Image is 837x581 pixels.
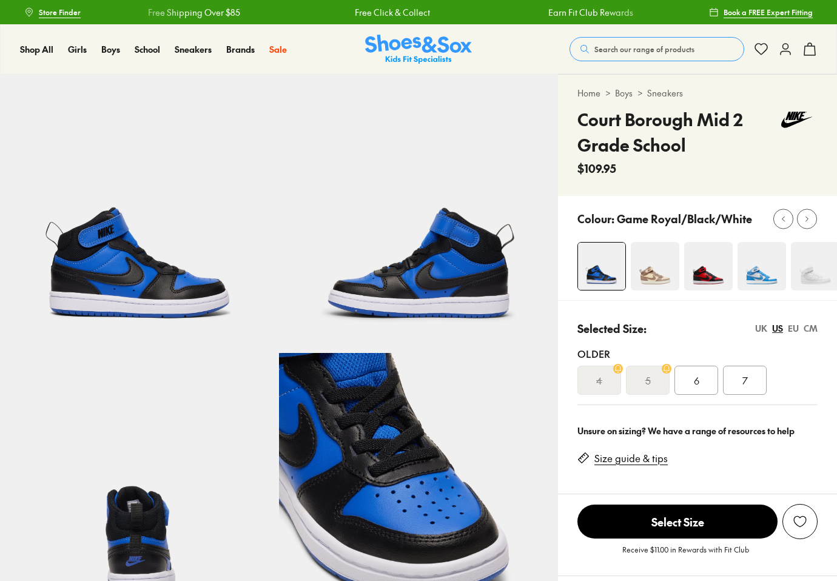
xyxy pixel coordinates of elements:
[645,373,651,388] s: 5
[577,87,818,99] div: > >
[349,6,425,19] a: Free Click & Collect
[279,74,558,353] img: 5-498036_1
[647,87,683,99] a: Sneakers
[594,452,668,465] a: Size guide & tips
[577,107,776,158] h4: Court Borough Mid 2 Grade School
[365,35,472,64] img: SNS_Logo_Responsive.svg
[269,43,287,55] span: Sale
[20,43,53,55] span: Shop All
[772,322,783,335] div: US
[269,43,287,56] a: Sale
[804,322,818,335] div: CM
[694,373,699,388] span: 6
[365,35,472,64] a: Shoes & Sox
[755,322,767,335] div: UK
[543,6,628,19] a: Earn Fit Club Rewards
[39,7,81,18] span: Store Finder
[68,43,87,56] a: Girls
[709,1,813,23] a: Book a FREE Expert Fitting
[577,160,616,176] span: $109.95
[175,43,212,56] a: Sneakers
[631,242,679,290] img: 4-501904_1
[68,43,87,55] span: Girls
[738,242,786,290] img: 4-527596_1
[135,43,160,55] span: School
[143,6,235,19] a: Free Shipping Over $85
[101,43,120,55] span: Boys
[742,373,748,388] span: 7
[577,87,600,99] a: Home
[617,210,752,227] p: Game Royal/Black/White
[788,322,799,335] div: EU
[594,44,694,55] span: Search our range of products
[226,43,255,55] span: Brands
[776,107,818,133] img: Vendor logo
[596,373,602,388] s: 4
[577,505,778,539] span: Select Size
[226,43,255,56] a: Brands
[101,43,120,56] a: Boys
[577,320,647,337] p: Selected Size:
[577,346,818,361] div: Older
[782,504,818,539] button: Add to Wishlist
[724,7,813,18] span: Book a FREE Expert Fitting
[577,425,818,437] div: Unsure on sizing? We have a range of resources to help
[570,37,744,61] button: Search our range of products
[577,504,778,539] button: Select Size
[175,43,212,55] span: Sneakers
[577,210,614,227] p: Colour:
[20,43,53,56] a: Shop All
[684,242,733,290] img: 4-501898_1
[24,1,81,23] a: Store Finder
[135,43,160,56] a: School
[622,544,749,566] p: Receive $11.00 in Rewards with Fit Club
[615,87,633,99] a: Boys
[578,243,625,290] img: 4-498035_1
